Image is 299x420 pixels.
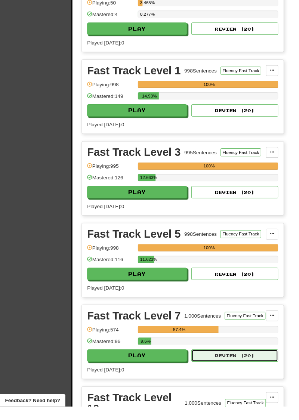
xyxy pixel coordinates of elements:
[90,108,193,120] button: Play
[90,41,128,47] span: Played [DATE]: 0
[191,238,224,245] div: 998 Sentences
[145,252,287,260] div: 100%
[145,95,164,103] div: 14.93%
[145,83,287,91] div: 100%
[90,277,193,289] button: Play
[5,410,62,417] span: Open feedback widget
[90,95,139,108] div: Mastered: 149
[90,11,139,23] div: Mastered: 4
[90,379,128,385] span: Played [DATE]: 0
[90,210,128,216] span: Played [DATE]: 0
[145,180,161,187] div: 12.663%
[90,168,139,180] div: Playing: 995
[90,152,187,163] div: Fast Track Level 3
[90,236,187,247] div: Fast Track Level 5
[232,322,274,330] button: Fluency Fast Track
[191,413,228,420] div: 1,000 Sentences
[198,361,287,374] button: Review (20)
[90,264,139,277] div: Mastered: 116
[90,126,128,132] span: Played [DATE]: 0
[145,349,156,356] div: 9.6%
[145,264,159,272] div: 11.623%
[198,192,287,205] button: Review (20)
[90,67,187,78] div: Fast Track Level 1
[198,277,287,289] button: Review (20)
[90,83,139,96] div: Playing: 998
[191,154,224,161] div: 995 Sentences
[90,321,187,332] div: Fast Track Level 7
[90,180,139,192] div: Mastered: 126
[90,349,139,361] div: Mastered: 96
[198,108,287,120] button: Review (20)
[191,69,224,77] div: 998 Sentences
[90,252,139,265] div: Playing: 998
[90,361,193,374] button: Play
[228,69,270,77] button: Fluency Fast Track
[228,238,270,246] button: Fluency Fast Track
[198,23,287,36] button: Review (20)
[90,23,193,36] button: Play
[145,337,225,344] div: 57.4%
[145,168,287,175] div: 100%
[90,337,139,349] div: Playing: 574
[90,294,128,300] span: Played [DATE]: 0
[191,322,228,330] div: 1,000 Sentences
[90,192,193,205] button: Play
[228,153,270,161] button: Fluency Fast Track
